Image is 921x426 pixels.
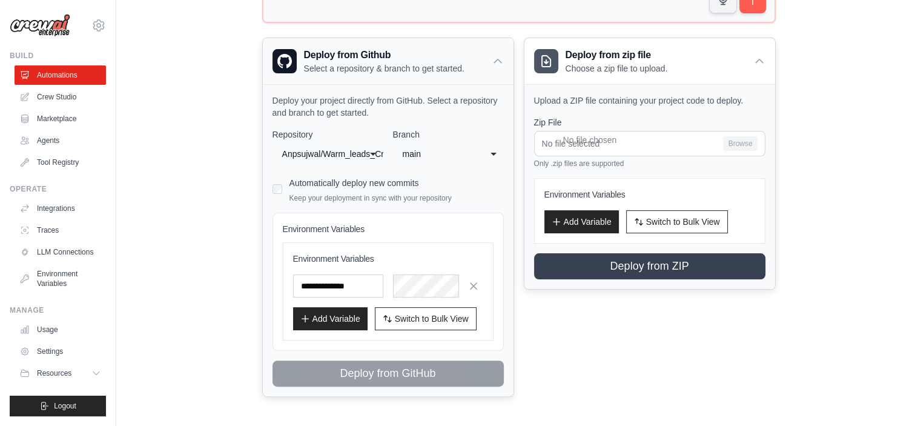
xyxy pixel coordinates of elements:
span: Switch to Bulk View [646,216,720,228]
a: Automations [15,65,106,85]
button: Add Variable [544,210,619,233]
button: Resources [15,364,106,383]
div: Anpsujwal/Warm_leads_CrewAgents [282,147,349,161]
a: Settings [15,342,106,361]
label: Zip File [534,116,765,128]
p: Choose a zip file to upload. [566,62,668,75]
div: Build [10,51,106,61]
div: Operate [10,184,106,194]
div: Manage [10,305,106,315]
a: Traces [15,221,106,240]
label: Repository [272,128,383,141]
button: Add Variable [293,307,368,330]
span: Resources [37,368,71,378]
button: Switch to Bulk View [375,307,477,330]
label: Automatically deploy new commits [289,178,419,188]
h3: Deploy from zip file [566,48,668,62]
a: Agents [15,131,106,150]
h3: Environment Variables [293,253,483,265]
p: Keep your deployment in sync with your repository [289,193,452,203]
a: Marketplace [15,109,106,128]
p: Deploy your project directly from GitHub. Select a repository and branch to get started. [272,95,504,119]
p: Select a repository & branch to get started. [304,62,464,75]
button: Switch to Bulk View [626,210,728,233]
span: Logout [54,401,76,411]
p: Upload a ZIP file containing your project code to deploy. [534,95,765,107]
a: Environment Variables [15,264,106,293]
a: LLM Connections [15,242,106,262]
input: No file selected Browse [534,131,765,156]
img: Logo [10,14,70,37]
h4: Environment Variables [283,223,494,235]
label: Branch [393,128,504,141]
a: Integrations [15,199,106,218]
h3: Deploy from Github [304,48,464,62]
a: Usage [15,320,106,339]
p: Only .zip files are supported [534,159,765,168]
h3: Environment Variables [544,188,755,201]
div: main [403,147,470,161]
button: Deploy from ZIP [534,253,765,279]
iframe: Chat Widget [860,368,921,426]
button: Logout [10,396,106,416]
a: Crew Studio [15,87,106,107]
button: Deploy from GitHub [272,361,504,387]
a: Tool Registry [15,153,106,172]
span: Switch to Bulk View [395,313,469,325]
